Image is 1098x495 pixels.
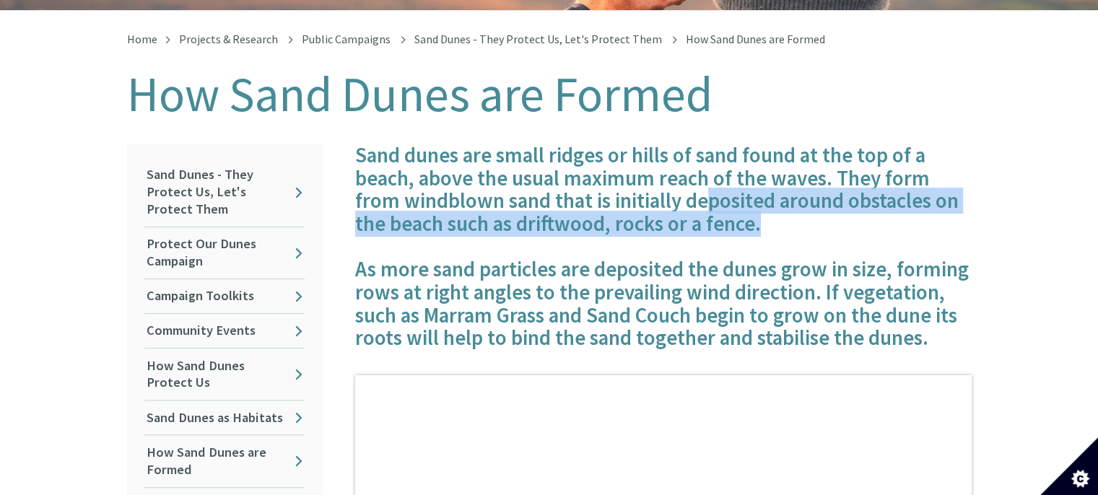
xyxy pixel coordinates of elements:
[144,400,305,434] a: Sand Dunes as Habitats
[127,68,972,121] h1: How Sand Dunes are Formed
[144,279,305,313] a: Campaign Toolkits
[1040,437,1098,495] button: Set cookie preferences
[179,32,278,46] a: Projects & Research
[144,158,305,227] a: Sand Dunes - They Protect Us, Let's Protect Them
[686,32,825,46] span: How Sand Dunes are Formed
[144,227,305,279] a: Protect Our Dunes Campaign
[414,32,662,46] a: Sand Dunes - They Protect Us, Let's Protect Them
[127,32,157,46] a: Home
[355,144,972,350] h4: Sand dunes are small ridges or hills of sand found at the top of a beach, above the usual maximum...
[144,349,305,400] a: How Sand Dunes Protect Us
[302,32,391,46] a: Public Campaigns
[144,435,305,486] a: How Sand Dunes are Formed
[144,314,305,348] a: Community Events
